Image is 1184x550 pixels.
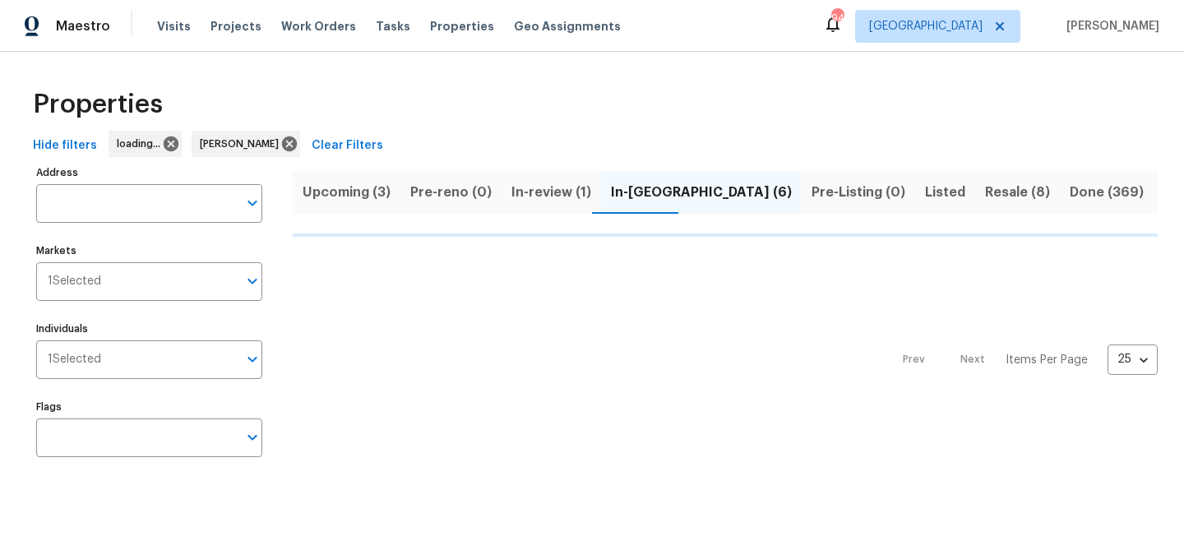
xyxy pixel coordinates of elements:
button: Clear Filters [305,131,390,161]
span: In-review (1) [511,181,591,204]
p: Items Per Page [1006,352,1088,368]
span: Listed [925,181,965,204]
button: Open [241,426,264,449]
button: Open [241,270,264,293]
span: Pre-reno (0) [410,181,492,204]
label: Markets [36,246,262,256]
span: Work Orders [281,18,356,35]
div: 94 [831,10,843,26]
span: [PERSON_NAME] [1060,18,1159,35]
span: Done (369) [1070,181,1144,204]
span: Resale (8) [985,181,1050,204]
div: [PERSON_NAME] [192,131,300,157]
span: Visits [157,18,191,35]
span: Properties [430,18,494,35]
span: Properties [33,96,163,113]
div: loading... [109,131,182,157]
nav: Pagination Navigation [887,247,1158,474]
span: In-[GEOGRAPHIC_DATA] (6) [611,181,792,204]
button: Open [241,192,264,215]
span: Clear Filters [312,136,383,156]
span: Tasks [376,21,410,32]
span: loading... [117,136,167,152]
button: Hide filters [26,131,104,161]
span: Hide filters [33,136,97,156]
label: Address [36,168,262,178]
span: Projects [210,18,261,35]
span: Pre-Listing (0) [812,181,905,204]
span: [PERSON_NAME] [200,136,285,152]
span: [GEOGRAPHIC_DATA] [869,18,983,35]
label: Flags [36,402,262,412]
div: 25 [1108,338,1158,381]
button: Open [241,348,264,371]
span: 1 Selected [48,275,101,289]
span: Upcoming (3) [303,181,391,204]
span: 1 Selected [48,353,101,367]
span: Maestro [56,18,110,35]
span: Geo Assignments [514,18,621,35]
label: Individuals [36,324,262,334]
